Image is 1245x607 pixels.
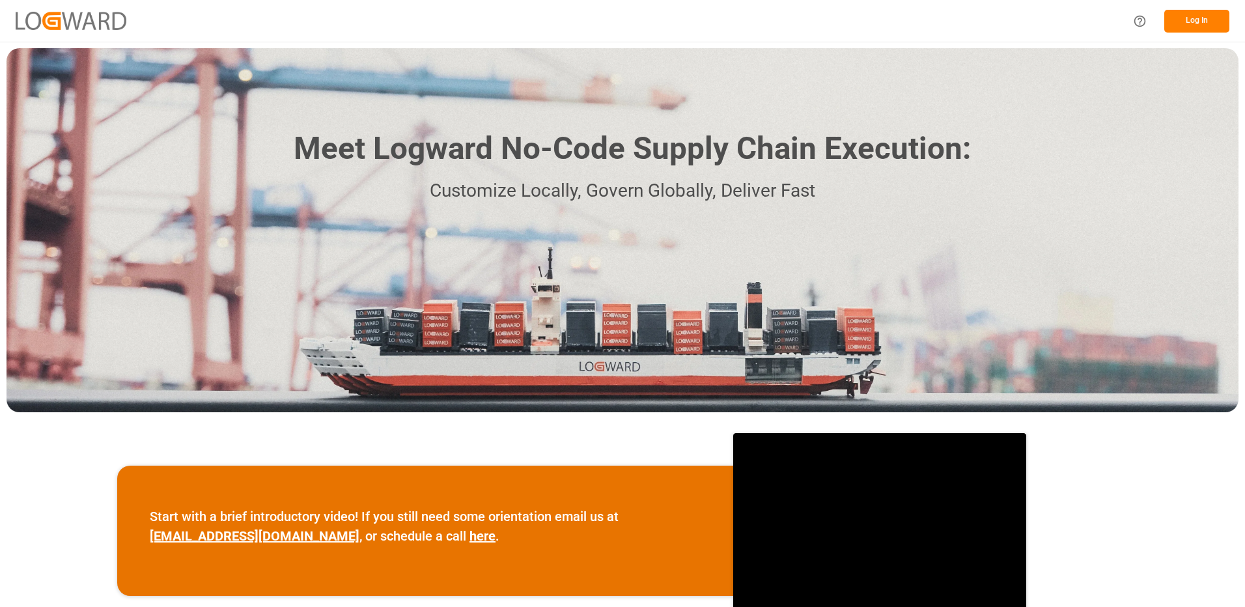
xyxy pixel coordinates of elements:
img: Logward_new_orange.png [16,12,126,29]
a: here [469,528,496,544]
a: [EMAIL_ADDRESS][DOMAIN_NAME] [150,528,359,544]
p: Customize Locally, Govern Globally, Deliver Fast [274,176,971,206]
p: Start with a brief introductory video! If you still need some orientation email us at , or schedu... [150,507,701,546]
h1: Meet Logward No-Code Supply Chain Execution: [294,126,971,172]
button: Log In [1164,10,1229,33]
button: Help Center [1125,7,1154,36]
